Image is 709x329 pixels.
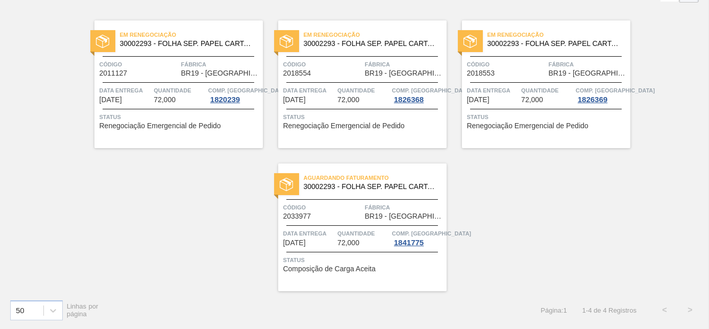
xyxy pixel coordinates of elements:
[283,59,362,69] span: Código
[467,112,628,122] span: Status
[467,85,519,96] span: Data entrega
[120,40,255,48] span: 30002293 - FOLHA SEP. PAPEL CARTAO 1200x1000M 350g
[263,163,447,291] a: statusAguardando Faturamento30002293 - FOLHA SEP. PAPEL CARTAO 1200x1000M 350gCódigo2033977Fábric...
[521,85,573,96] span: Quantidade
[283,255,444,265] span: Status
[100,69,128,77] span: 2011127
[467,69,495,77] span: 2018553
[576,85,628,104] a: Comp. [GEOGRAPHIC_DATA]1826369
[467,96,490,104] span: 03/10/2025
[154,96,176,104] span: 72,000
[582,307,637,314] span: 1 - 4 de 4 Registros
[392,228,471,239] span: Comp. Carga
[280,178,293,191] img: status
[304,183,438,191] span: 30002293 - FOLHA SEP. PAPEL CARTAO 1200x1000M 350g
[487,40,622,48] span: 30002293 - FOLHA SEP. PAPEL CARTAO 1200x1000M 350g
[392,85,444,104] a: Comp. [GEOGRAPHIC_DATA]1826368
[463,35,477,48] img: status
[208,85,260,104] a: Comp. [GEOGRAPHIC_DATA]1820239
[392,228,444,247] a: Comp. [GEOGRAPHIC_DATA]1841775
[521,96,543,104] span: 72,000
[283,69,311,77] span: 2018554
[652,297,677,323] button: <
[541,307,567,314] span: Página : 1
[154,85,206,96] span: Quantidade
[365,59,444,69] span: Fábrica
[100,112,260,122] span: Status
[304,173,447,183] span: Aguardando Faturamento
[487,30,630,40] span: Em renegociação
[549,59,628,69] span: Fábrica
[365,69,444,77] span: BR19 - Nova Rio
[67,302,99,318] span: Linhas por página
[100,59,179,69] span: Código
[283,112,444,122] span: Status
[337,239,359,247] span: 72,000
[100,122,221,130] span: Renegociação Emergencial de Pedido
[677,297,703,323] button: >
[283,239,306,247] span: 29/10/2025
[549,69,628,77] span: BR19 - Nova Rio
[100,85,152,96] span: Data entrega
[365,213,444,220] span: BR19 - Nova Rio
[365,202,444,213] span: Fábrica
[337,96,359,104] span: 72,000
[283,265,376,273] span: Composição de Carga Aceita
[283,228,335,239] span: Data entrega
[576,85,655,96] span: Comp. Carga
[96,35,109,48] img: status
[280,35,293,48] img: status
[337,228,389,239] span: Quantidade
[392,85,471,96] span: Comp. Carga
[208,85,287,96] span: Comp. Carga
[181,59,260,69] span: Fábrica
[263,20,447,148] a: statusEm renegociação30002293 - FOLHA SEP. PAPEL CARTAO 1200x1000M 350gCódigo2018554FábricaBR19 -...
[304,30,447,40] span: Em renegociação
[337,85,389,96] span: Quantidade
[283,96,306,104] span: 30/09/2025
[392,239,426,247] div: 1841775
[283,213,311,220] span: 2033977
[120,30,263,40] span: Em renegociação
[283,122,405,130] span: Renegociação Emergencial de Pedido
[304,40,438,48] span: 30002293 - FOLHA SEP. PAPEL CARTAO 1200x1000M 350g
[283,202,362,213] span: Código
[181,69,260,77] span: BR19 - Nova Rio
[392,96,426,104] div: 1826368
[283,85,335,96] span: Data entrega
[467,122,589,130] span: Renegociação Emergencial de Pedido
[447,20,630,148] a: statusEm renegociação30002293 - FOLHA SEP. PAPEL CARTAO 1200x1000M 350gCódigo2018553FábricaBR19 -...
[79,20,263,148] a: statusEm renegociação30002293 - FOLHA SEP. PAPEL CARTAO 1200x1000M 350gCódigo2011127FábricaBR19 -...
[467,59,546,69] span: Código
[576,96,609,104] div: 1826369
[16,306,25,315] div: 50
[100,96,122,104] span: 16/09/2025
[208,96,242,104] div: 1820239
